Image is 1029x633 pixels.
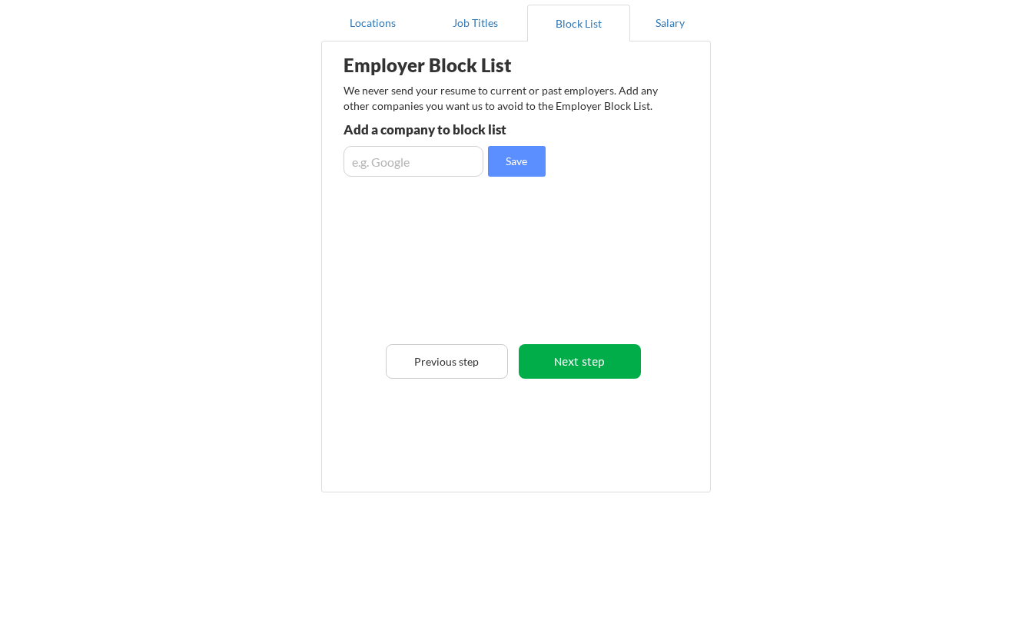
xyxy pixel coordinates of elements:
[488,146,546,177] button: Save
[344,56,585,75] div: Employer Block List
[519,344,641,379] button: Next step
[527,5,630,41] button: Block List
[630,5,711,41] button: Salary
[321,5,424,41] button: Locations
[424,5,527,41] button: Job Titles
[344,146,483,177] input: e.g. Google
[344,83,667,113] div: We never send your resume to current or past employers. Add any other companies you want us to av...
[344,123,569,136] div: Add a company to block list
[386,344,508,379] button: Previous step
